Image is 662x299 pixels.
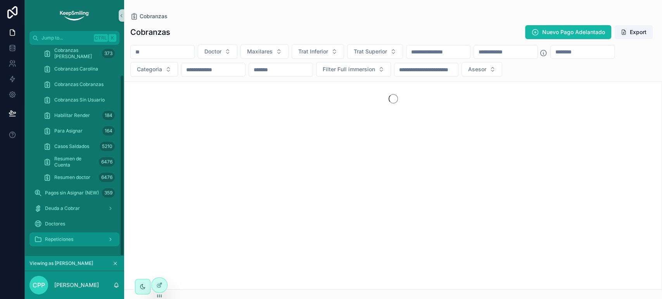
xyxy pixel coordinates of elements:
[137,65,162,73] span: Categoria
[109,35,116,41] span: K
[25,45,124,256] div: scrollable content
[468,65,486,73] span: Asesor
[347,44,403,59] button: Select Button
[45,205,80,211] span: Deuda a Cobrar
[323,65,375,73] span: Filter Full immersion
[130,62,178,77] button: Select Button
[54,281,99,289] p: [PERSON_NAME]
[204,48,221,55] span: Doctor
[33,280,45,290] span: CPP
[29,31,119,45] button: Jump to...CtrlK
[54,156,96,168] span: Resumen de Cuenta
[29,232,119,246] a: Repeticiones
[54,66,98,72] span: Cobranzas Carolina
[54,112,90,119] span: Habilitar Render
[59,9,90,22] img: App logo
[54,97,105,103] span: Cobranzas Sin Usuario
[54,143,89,149] span: Casos Saldados
[54,47,99,60] span: Cobranzas [PERSON_NAME]
[39,108,119,122] a: Habilitar Render184
[298,48,328,55] span: Trat Inferior
[45,190,99,196] span: Pagos sin Asignar (NEW)
[102,49,115,58] div: 373
[614,25,653,39] button: Export
[99,173,115,182] div: 6476
[29,201,119,215] a: Deuda a Cobrar
[29,260,93,266] span: Viewing as [PERSON_NAME]
[100,142,115,151] div: 5210
[39,46,119,60] a: Cobranzas [PERSON_NAME]373
[39,62,119,76] a: Cobranzas Carolina
[39,77,119,91] a: Cobranzas Cobranzas
[140,12,168,20] span: Cobranzas
[45,236,73,242] span: Repeticiones
[39,124,119,138] a: Para Asignar164
[39,155,119,169] a: Resumen de Cuenta6476
[102,126,115,136] div: 164
[461,62,502,77] button: Select Button
[29,186,119,200] a: Pagos sin Asignar (NEW)359
[525,25,611,39] button: Nuevo Pago Adelantado
[54,174,90,180] span: Resumen doctor
[54,81,104,88] span: Cobranzas Cobranzas
[94,34,108,42] span: Ctrl
[292,44,344,59] button: Select Button
[198,44,237,59] button: Select Button
[354,48,387,55] span: Trat Superior
[29,217,119,231] a: Doctores
[45,221,65,227] span: Doctores
[102,111,115,120] div: 184
[39,170,119,184] a: Resumen doctor6476
[99,157,115,167] div: 6476
[316,62,391,77] button: Select Button
[130,27,170,38] h1: Cobranzas
[240,44,289,59] button: Select Button
[130,12,168,20] a: Cobranzas
[542,28,605,36] span: Nuevo Pago Adelantado
[102,188,115,198] div: 359
[54,128,83,134] span: Para Asignar
[39,139,119,153] a: Casos Saldados5210
[247,48,273,55] span: Maxilares
[39,93,119,107] a: Cobranzas Sin Usuario
[41,35,91,41] span: Jump to...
